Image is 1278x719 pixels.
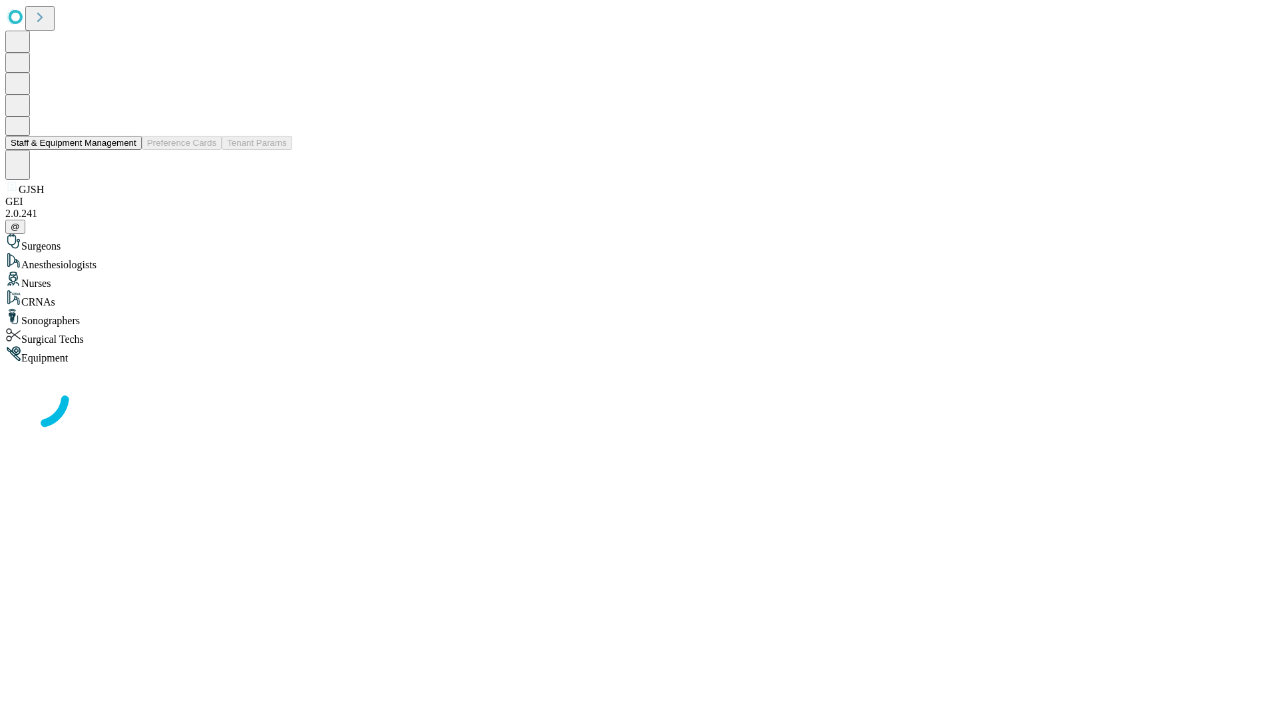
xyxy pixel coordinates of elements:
[5,220,25,234] button: @
[19,184,44,195] span: GJSH
[5,290,1273,308] div: CRNAs
[5,136,142,150] button: Staff & Equipment Management
[5,208,1273,220] div: 2.0.241
[5,252,1273,271] div: Anesthesiologists
[5,196,1273,208] div: GEI
[5,271,1273,290] div: Nurses
[142,136,222,150] button: Preference Cards
[5,308,1273,327] div: Sonographers
[222,136,292,150] button: Tenant Params
[5,234,1273,252] div: Surgeons
[5,346,1273,364] div: Equipment
[5,327,1273,346] div: Surgical Techs
[11,222,20,232] span: @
